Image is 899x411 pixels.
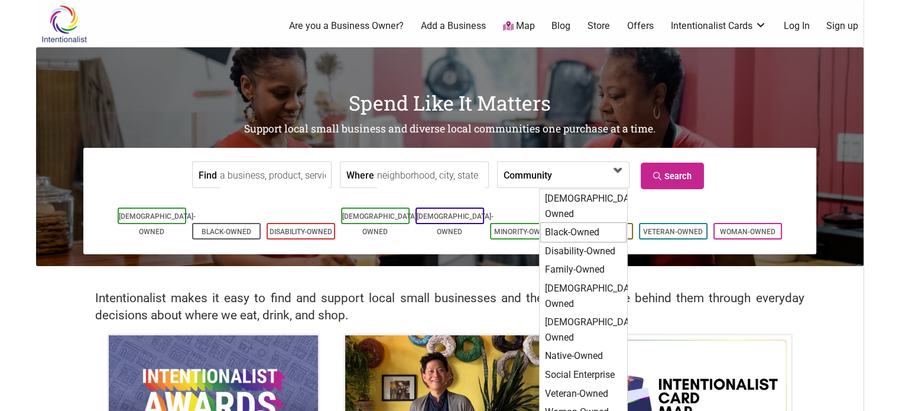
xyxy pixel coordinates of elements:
a: Minority-Owned [494,228,554,236]
div: Disability-Owned [541,242,626,261]
a: Are you a Business Owner? [289,20,404,33]
input: neighborhood, city, state [377,162,485,189]
a: Search [641,163,704,189]
a: [DEMOGRAPHIC_DATA]-Owned [417,212,494,236]
div: Family-Owned [541,260,626,279]
a: Veteran-Owned [643,228,703,236]
a: [DEMOGRAPHIC_DATA]-Owned [342,212,419,236]
div: [DEMOGRAPHIC_DATA]-Owned [541,189,626,223]
a: Disability-Owned [270,228,332,236]
input: a business, product, service [220,162,328,189]
a: Intentionalist Cards [671,20,767,33]
div: [DEMOGRAPHIC_DATA]-Owned [541,279,626,313]
label: Where [346,162,374,187]
a: [DEMOGRAPHIC_DATA]-Owned [119,212,196,236]
a: Map [502,20,534,33]
div: Social Enterprise [541,365,626,384]
a: Log In [783,20,809,33]
label: Find [199,162,217,187]
a: Add a Business [421,20,486,33]
div: Veteran-Owned [541,384,626,403]
a: Black-Owned [202,228,251,236]
a: Blog [551,20,570,33]
a: Store [588,20,610,33]
a: Woman-Owned [720,228,775,236]
div: Native-Owned [541,347,626,365]
div: Black-Owned [540,222,627,242]
a: Sign up [826,20,858,33]
h1: Spend Like It Matters [36,89,864,117]
h2: Intentionalist makes it easy to find and support local small businesses and the diverse people be... [95,290,804,324]
div: [DEMOGRAPHIC_DATA]-Owned [541,313,626,347]
a: Offers [627,20,654,33]
h2: Support local small business and diverse local communities one purchase at a time. [36,122,864,137]
label: Community [504,162,552,187]
img: Intentionalist [36,5,92,43]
